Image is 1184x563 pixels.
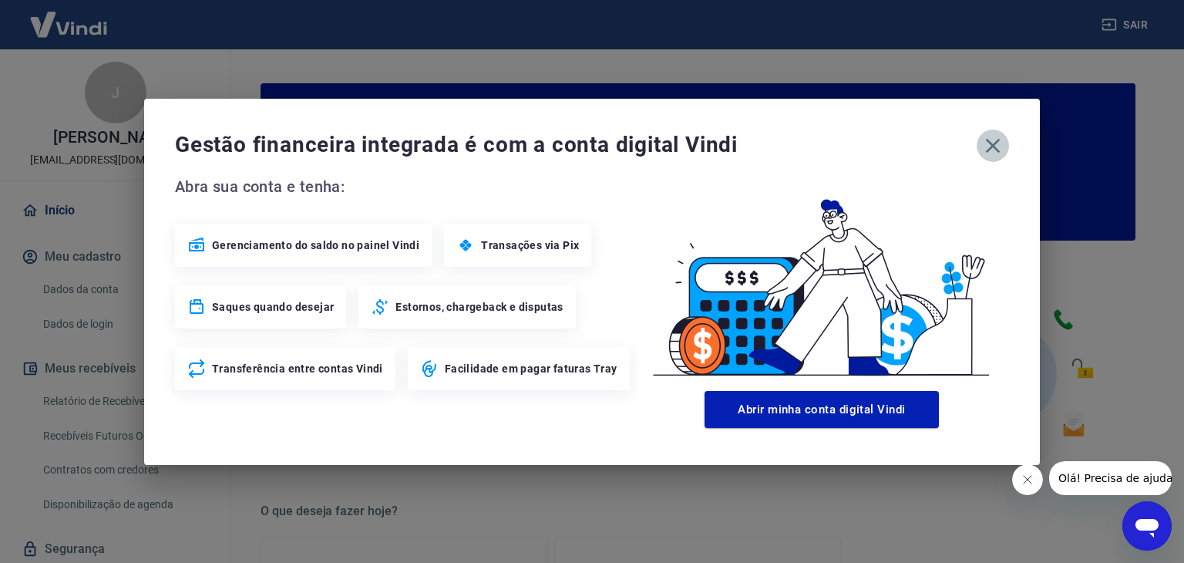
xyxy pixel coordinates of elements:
span: Estornos, chargeback e disputas [395,299,563,315]
span: Gerenciamento do saldo no painel Vindi [212,238,419,253]
iframe: Botão para abrir a janela de mensagens [1122,501,1172,551]
span: Transações via Pix [481,238,579,253]
img: Good Billing [634,174,1009,385]
span: Gestão financeira integrada é com a conta digital Vindi [175,130,977,160]
span: Facilidade em pagar faturas Tray [445,361,617,376]
iframe: Mensagem da empresa [1049,461,1172,495]
span: Transferência entre contas Vindi [212,361,383,376]
button: Abrir minha conta digital Vindi [705,391,939,428]
span: Saques quando desejar [212,299,334,315]
span: Abra sua conta e tenha: [175,174,634,199]
iframe: Fechar mensagem [1012,464,1043,495]
span: Olá! Precisa de ajuda? [9,11,129,23]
